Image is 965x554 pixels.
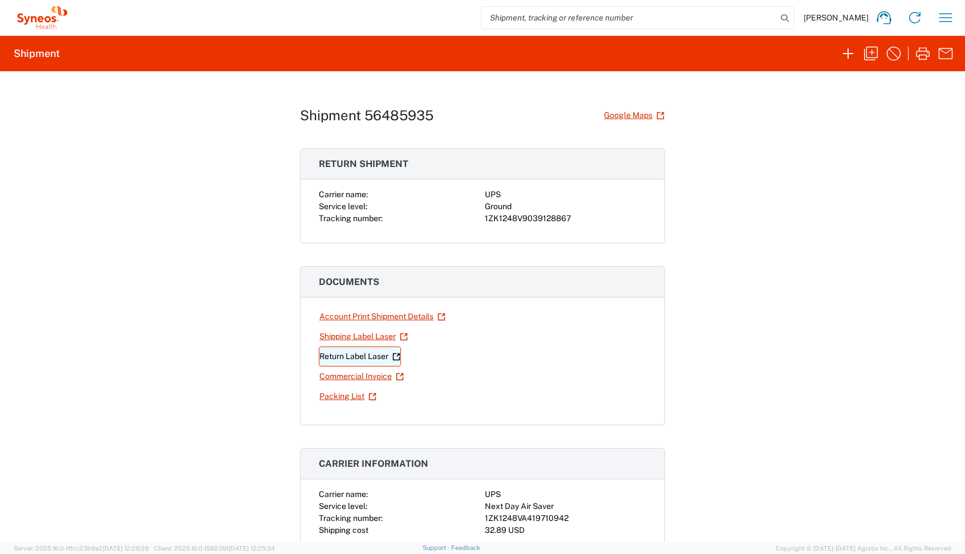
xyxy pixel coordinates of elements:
[319,202,367,211] span: Service level:
[481,7,777,28] input: Shipment, tracking or reference number
[485,500,646,512] div: Next Day Air Saver
[154,545,275,552] span: Client: 2025.16.0-1592391
[485,512,646,524] div: 1ZK1248VA419710942
[319,502,367,511] span: Service level:
[319,386,377,406] a: Packing List
[14,545,149,552] span: Server: 2025.16.0-1ffcc23b9e2
[423,544,451,551] a: Support
[319,490,368,499] span: Carrier name:
[319,458,428,469] span: Carrier information
[319,190,368,199] span: Carrier name:
[603,105,665,125] a: Google Maps
[14,47,60,60] h2: Shipment
[319,276,379,287] span: Documents
[319,347,401,366] a: Return Label Laser
[485,201,646,213] div: Ground
[319,514,383,523] span: Tracking number:
[804,13,869,23] span: [PERSON_NAME]
[485,189,646,201] div: UPS
[776,543,951,553] span: Copyright © [DATE]-[DATE] Agistix Inc., All Rights Reserved
[319,327,408,347] a: Shipping Label Laser
[485,524,646,536] div: 32.89 USD
[229,545,275,552] span: [DATE] 12:25:34
[319,526,368,535] span: Shipping cost
[319,307,446,327] a: Account Print Shipment Details
[319,214,383,223] span: Tracking number:
[451,544,480,551] a: Feedback
[485,488,646,500] div: UPS
[319,158,408,169] span: Return shipment
[485,213,646,225] div: 1ZK1248V9039128867
[103,545,149,552] span: [DATE] 12:29:29
[319,366,404,386] a: Commercial Invoice
[300,107,433,124] h1: Shipment 56485935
